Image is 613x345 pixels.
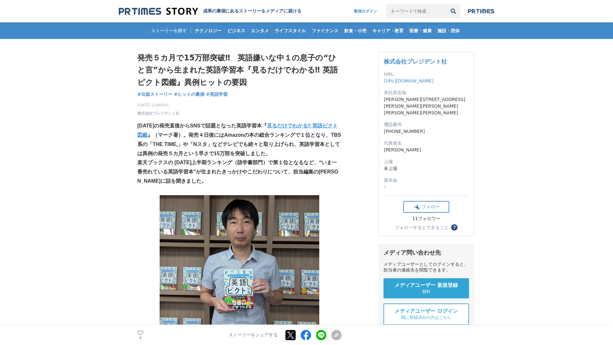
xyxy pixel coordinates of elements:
dt: 本社所在地 [384,89,469,96]
div: フォローするとできること [395,225,449,230]
span: #出版ストーリー [137,91,172,97]
span: キャリア・教育 [370,28,406,34]
img: prtimes [468,9,494,14]
a: エンタメ [248,22,271,39]
a: #英語学習 [206,91,228,98]
strong: [DATE]の発売直後からSNSで話題となった英語学習本『 [137,123,267,128]
dt: URL [384,71,469,78]
dt: 上場 [384,158,469,165]
a: メディアユーザー 新規登録 無料 [383,278,469,298]
a: #ヒットの裏側 [174,91,205,98]
span: 施設・団体 [435,28,462,34]
span: ライフスタイル [272,28,308,34]
a: #出版ストーリー [137,91,172,98]
span: メディアユーザー ログイン [395,308,458,315]
div: 11フォロワー [403,216,449,222]
span: #ヒットの裏側 [174,91,205,97]
strong: 』（マーク著）。発売４日後にはAmazonの本の総合ランキングで１位となり、TBS系の「THE TIME,」や「Nスタ」などテレビでも続々と取り上げられ、英語学習本としては異例の発売５カ月という... [137,132,341,156]
span: メディアユーザー 新規登録 [395,282,458,289]
dd: [PERSON_NAME] [384,147,469,153]
strong: 楽天ブックスの [DATE]上半期ランキング（語学書部門）で第１位となるなど、“いま一番売れている英語学習本”が生まれたきっかけやこだわりについて、担当編集の[PERSON_NAME]に話を聞き... [137,160,338,184]
span: 医療・健康 [407,28,434,34]
a: [URL][DOMAIN_NAME] [384,78,434,83]
a: 配信ログイン [348,4,383,18]
a: 飲食・小売 [342,22,369,39]
input: キーワードで検索 [386,4,446,18]
button: 検索 [446,4,460,18]
a: ビジネス [225,22,248,39]
a: ファイナンス [309,22,341,39]
span: 既に登録済みの方はこちら [401,315,451,320]
p: ストーリーをシェアする [229,332,278,338]
span: #英語学習 [206,91,228,97]
a: メディアユーザー ログイン 既に登録済みの方はこちら [383,303,469,325]
dd: [PHONE_NUMBER] [384,128,469,135]
dd: - [384,184,469,190]
a: 施設・団体 [435,22,462,39]
h1: 発売５カ月で15万部突破‼ 英語嫌いな中１の息子の“ひと言”から生まれた英語学習本『見るだけでわかる‼ 英語ピクト図鑑』異例ヒットの要因 [137,52,342,88]
a: テクノロジー [192,22,224,39]
div: メディアユーザーとしてログインすると、担当者の連絡先を閲覧できます。 [383,262,469,273]
a: ライフスタイル [272,22,308,39]
span: エンタメ [248,28,271,34]
p: 4 [137,336,144,340]
button: ？ [451,224,458,231]
h2: 成果の裏側にあるストーリーをメディアに届ける [203,8,301,14]
img: 成果の裏側にあるストーリーをメディアに届ける [119,7,198,16]
div: メディア問い合わせ先 [383,249,469,257]
dt: 電話番号 [384,121,469,128]
span: ？ [452,225,457,230]
span: [DATE] 11時00分 [137,102,179,108]
a: 見るだけでわかる‼ 英語ピクト図鑑 [137,123,338,138]
span: ファイナンス [309,28,341,34]
a: キャリア・教育 [370,22,406,39]
span: テクノロジー [192,28,224,34]
span: 飲食・小売 [342,28,369,34]
span: ビジネス [225,28,248,34]
button: フォロー [403,201,449,213]
a: 株式会社プレジデント社 [137,111,179,116]
dd: 未上場 [384,165,469,172]
dt: 資本金 [384,177,469,184]
span: 無料 [422,289,430,295]
dd: [PERSON_NAME][STREET_ADDRESS][PERSON_NAME][PERSON_NAME][PERSON_NAME][PERSON_NAME] [384,96,469,116]
a: 成果の裏側にあるストーリーをメディアに届ける 成果の裏側にあるストーリーをメディアに届ける [119,7,301,16]
dt: 代表者名 [384,140,469,147]
a: 医療・健康 [407,22,434,39]
a: 株式会社プレジデント社 [384,58,447,65]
